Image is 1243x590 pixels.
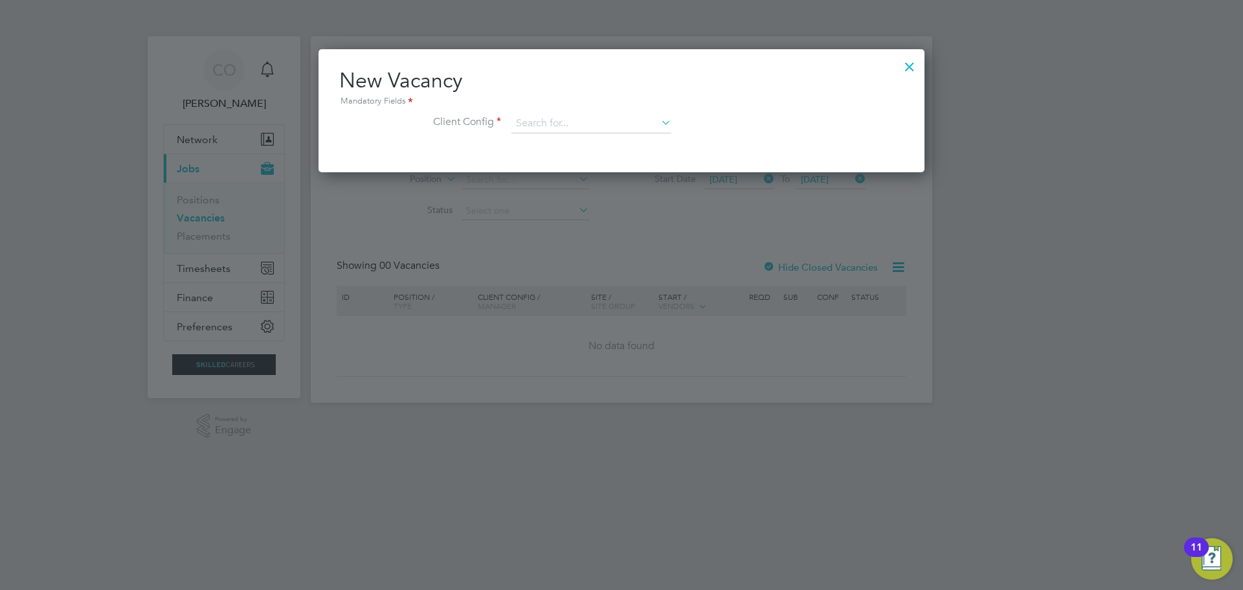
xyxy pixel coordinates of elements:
[1191,547,1202,564] div: 11
[339,95,904,109] div: Mandatory Fields
[1191,538,1233,580] button: Open Resource Center, 11 new notifications
[511,114,671,133] input: Search for...
[339,115,501,129] label: Client Config
[339,67,904,109] h2: New Vacancy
